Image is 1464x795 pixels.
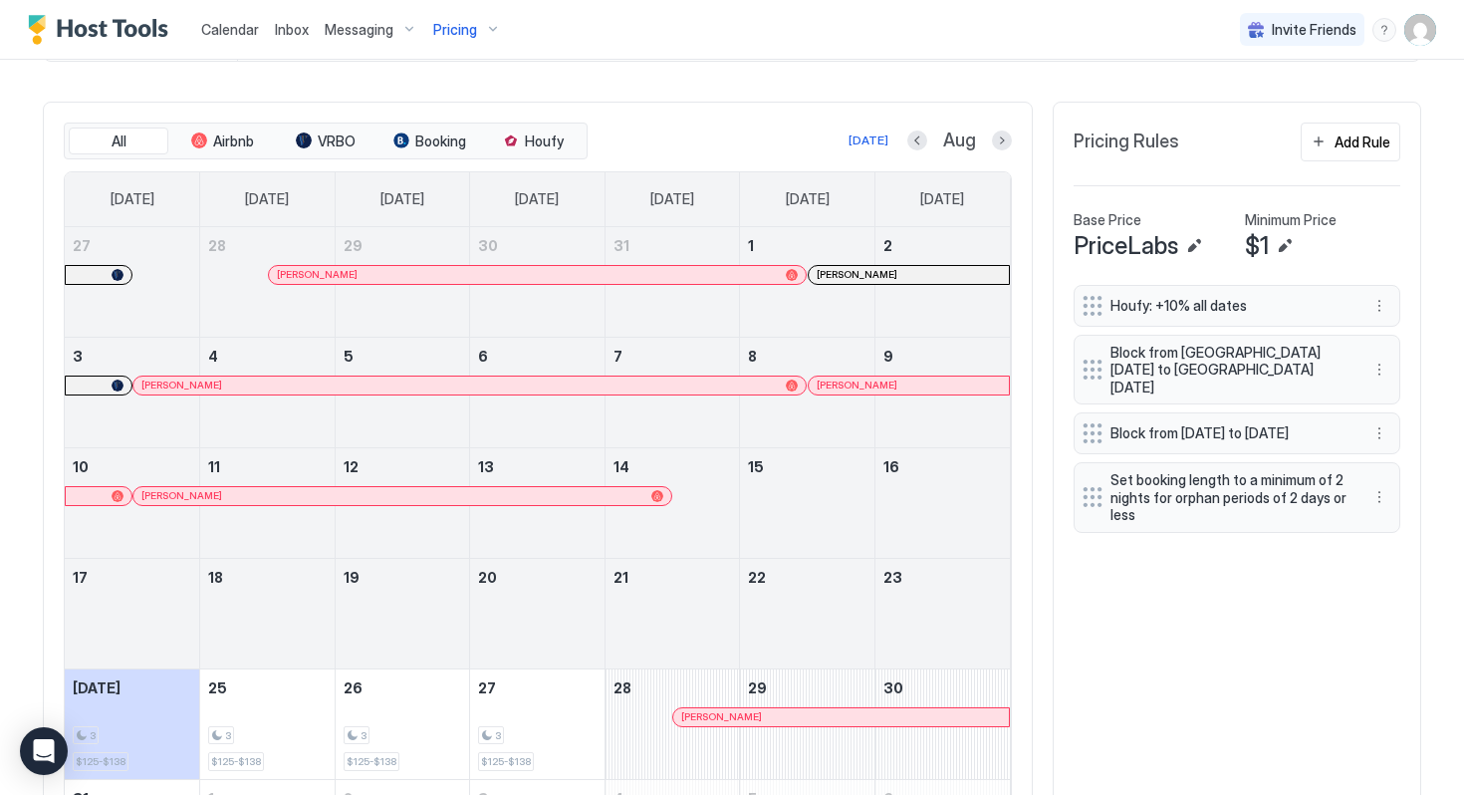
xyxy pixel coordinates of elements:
a: August 23, 2025 [875,559,1010,596]
td: August 13, 2025 [470,447,606,558]
a: Calendar [201,19,259,40]
span: Block from [DATE] to [DATE] [1110,424,1347,442]
div: [PERSON_NAME] [141,379,798,392]
span: 29 [748,679,767,696]
span: 26 [344,679,363,696]
button: More options [1367,485,1391,509]
span: Airbnb [213,132,254,150]
td: August 15, 2025 [740,447,875,558]
span: 22 [748,569,766,586]
a: August 20, 2025 [470,559,605,596]
a: August 11, 2025 [200,448,335,485]
span: Inbox [275,21,309,38]
a: August 6, 2025 [470,338,605,375]
a: Inbox [275,19,309,40]
div: menu [1372,18,1396,42]
td: August 2, 2025 [874,227,1010,338]
a: July 29, 2025 [336,227,470,264]
td: August 25, 2025 [200,668,336,779]
td: August 4, 2025 [200,337,336,447]
span: 28 [613,679,631,696]
a: August 12, 2025 [336,448,470,485]
span: [DATE] [786,190,830,208]
td: August 22, 2025 [740,558,875,668]
a: August 10, 2025 [65,448,199,485]
span: VRBO [318,132,356,150]
span: 12 [344,458,359,475]
span: [DATE] [380,190,424,208]
button: Airbnb [172,128,272,155]
td: August 12, 2025 [335,447,470,558]
td: July 30, 2025 [470,227,606,338]
td: August 20, 2025 [470,558,606,668]
span: 27 [478,679,496,696]
span: Booking [415,132,466,150]
a: Monday [225,172,309,226]
a: August 2, 2025 [875,227,1010,264]
td: August 14, 2025 [605,447,740,558]
span: 16 [883,458,899,475]
span: 28 [208,237,226,254]
button: Previous month [907,131,927,150]
span: 21 [613,569,628,586]
td: August 10, 2025 [65,447,200,558]
a: August 18, 2025 [200,559,335,596]
span: $125-$138 [211,755,261,768]
td: August 17, 2025 [65,558,200,668]
a: August 25, 2025 [200,669,335,706]
div: Add Rule [1335,132,1390,152]
td: August 3, 2025 [65,337,200,447]
td: August 28, 2025 [605,668,740,779]
td: August 9, 2025 [874,337,1010,447]
span: Invite Friends [1272,21,1356,39]
a: August 24, 2025 [65,669,199,706]
a: August 22, 2025 [740,559,874,596]
a: August 29, 2025 [740,669,874,706]
button: More options [1367,421,1391,445]
span: [PERSON_NAME] [817,379,897,392]
span: Aug [943,130,976,152]
a: August 28, 2025 [606,669,740,706]
div: menu [1367,421,1391,445]
span: [DATE] [245,190,289,208]
a: August 15, 2025 [740,448,874,485]
span: 3 [73,348,83,365]
span: $125-$138 [76,755,125,768]
a: Friday [766,172,850,226]
a: August 1, 2025 [740,227,874,264]
span: 4 [208,348,218,365]
td: August 8, 2025 [740,337,875,447]
button: Next month [992,131,1012,150]
span: 14 [613,458,629,475]
a: Wednesday [495,172,579,226]
span: $1 [1245,231,1269,261]
button: Houfy [483,128,583,155]
a: August 16, 2025 [875,448,1010,485]
span: PriceLabs [1074,231,1178,261]
td: August 21, 2025 [605,558,740,668]
td: August 19, 2025 [335,558,470,668]
a: August 4, 2025 [200,338,335,375]
span: 29 [344,237,363,254]
span: 11 [208,458,220,475]
span: [DATE] [515,190,559,208]
span: 3 [225,729,231,742]
td: August 1, 2025 [740,227,875,338]
td: August 27, 2025 [470,668,606,779]
td: July 27, 2025 [65,227,200,338]
button: More options [1367,294,1391,318]
span: 13 [478,458,494,475]
a: July 27, 2025 [65,227,199,264]
td: August 26, 2025 [335,668,470,779]
a: July 30, 2025 [470,227,605,264]
a: Tuesday [361,172,444,226]
button: Add Rule [1301,123,1400,161]
span: Minimum Price [1245,211,1337,229]
td: August 30, 2025 [874,668,1010,779]
span: 17 [73,569,88,586]
div: [DATE] [849,132,888,149]
td: August 11, 2025 [200,447,336,558]
div: [PERSON_NAME] [141,489,663,502]
span: [DATE] [920,190,964,208]
td: July 31, 2025 [605,227,740,338]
